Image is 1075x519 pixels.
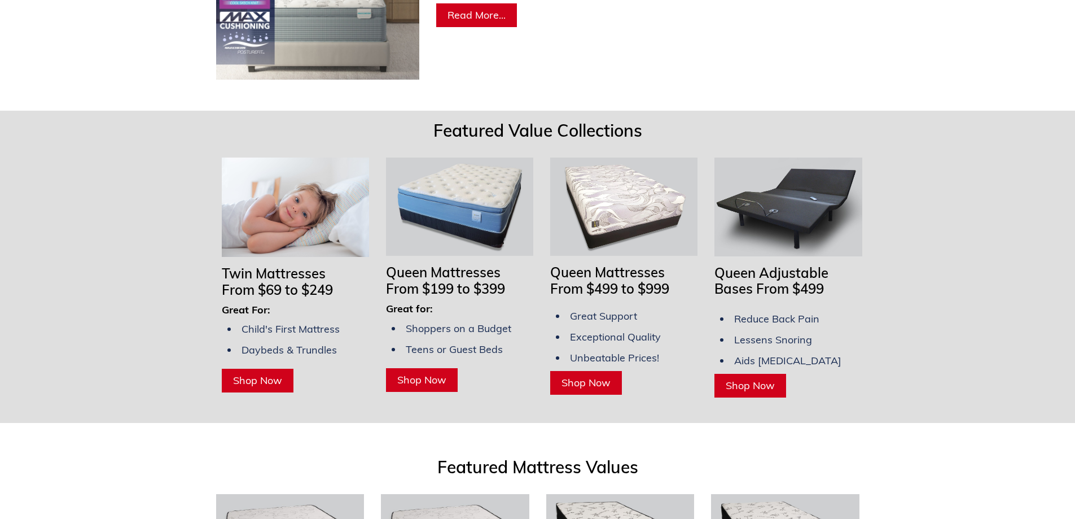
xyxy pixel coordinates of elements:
span: From $499 to $999 [550,280,669,297]
a: Shop Now [550,371,622,395]
span: From $69 to $249 [222,281,333,298]
a: Shop Now [714,374,786,398]
span: Featured Mattress Values [437,456,638,478]
span: Aids [MEDICAL_DATA] [734,354,841,367]
span: Exceptional Quality [570,330,661,343]
img: Queen Mattresses From $199 to $349 [386,158,533,256]
span: Shop Now [233,374,282,387]
span: Twin Mattresses [222,265,326,282]
span: Queen Adjustable Bases From $499 [714,264,828,298]
span: Great Support [570,309,637,322]
a: Read More... [436,3,517,27]
span: Teens or Guest Beds [406,343,503,356]
img: Twin Mattresses From $69 to $169 [222,158,369,257]
span: Great For: [222,303,270,316]
span: Shoppers on a Budget [406,322,511,335]
span: From $199 to $399 [386,280,505,297]
span: Great for: [386,302,433,315]
span: Unbeatable Prices! [570,351,659,364]
span: Read More... [447,8,506,21]
span: Child's First Mattress [242,322,340,335]
span: Featured Value Collections [433,120,642,141]
span: Shop Now [397,373,446,386]
span: Reduce Back Pain [734,312,819,325]
a: Shop Now [386,368,458,392]
span: Lessens Snoring [734,333,812,346]
a: Shop Now [222,369,293,392]
span: Queen Mattresses [550,264,665,281]
img: Queen Mattresses From $449 to $949 [550,158,697,256]
span: Queen Mattresses [386,264,501,281]
img: Adjustable Bases Starting at $379 [714,158,862,256]
span: Daybeds & Trundles [242,343,337,356]
span: Shop Now [726,379,775,392]
span: Shop Now [561,376,611,389]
